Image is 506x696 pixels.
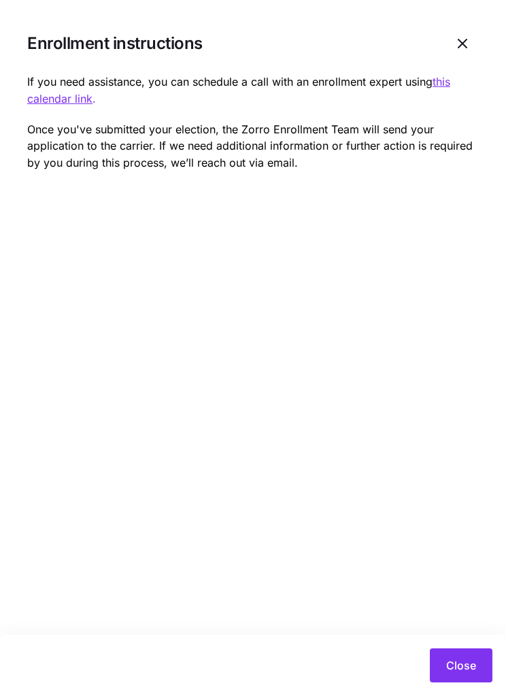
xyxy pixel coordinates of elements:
[92,92,96,105] a: .
[27,33,435,54] h1: Enrollment instructions
[446,657,476,674] span: Close
[430,648,492,682] button: Close
[27,75,450,105] a: this calendar link
[27,73,479,107] p: If you need assistance, you can schedule a call with an enrollment expert using
[27,121,479,171] p: Once you've submitted your election, the Zorro Enrollment Team will send your application to the ...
